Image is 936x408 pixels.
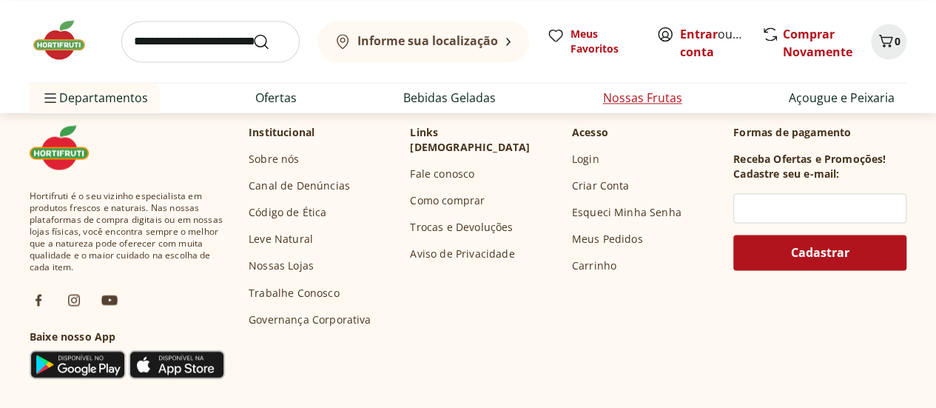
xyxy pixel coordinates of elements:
a: Governança Corporativa [249,312,371,327]
a: Criar Conta [572,178,630,193]
a: Canal de Denúncias [249,178,350,193]
span: ou [680,25,746,61]
img: ig [65,291,83,309]
a: Login [572,152,599,167]
a: Carrinho [572,258,616,273]
h3: Receba Ofertas e Promoções! [733,152,886,167]
b: Informe sua localização [357,33,498,49]
a: Ofertas [255,89,297,107]
span: 0 [895,34,900,48]
button: Carrinho [871,24,906,59]
a: Nossas Frutas [603,89,682,107]
img: ytb [101,291,118,309]
span: Hortifruti é o seu vizinho especialista em produtos frescos e naturais. Nas nossas plataformas de... [30,190,225,273]
p: Links [DEMOGRAPHIC_DATA] [410,125,559,155]
span: Cadastrar [791,247,849,258]
img: fb [30,291,47,309]
a: Nossas Lojas [249,258,314,273]
img: Google Play Icon [30,350,126,379]
a: Trabalhe Conosco [249,285,340,300]
a: Aviso de Privacidade [410,247,514,261]
a: Fale conosco [410,167,474,181]
span: Meus Favoritos [570,27,639,56]
img: App Store Icon [129,350,225,379]
a: Leve Natural [249,232,313,247]
button: Informe sua localização [317,21,529,62]
a: Meus Favoritos [547,27,639,56]
a: Açougue e Peixaria [789,89,895,107]
a: Comprar Novamente [783,26,852,60]
a: Esqueci Minha Senha [572,205,681,220]
img: Hortifruti [30,18,104,62]
span: Departamentos [41,80,148,116]
p: Institucional [249,125,314,140]
p: Formas de pagamento [733,125,906,140]
button: Submit Search [252,33,288,50]
img: Hortifruti [30,125,104,170]
a: Código de Ética [249,205,326,220]
a: Trocas e Devoluções [410,220,513,235]
a: Sobre nós [249,152,299,167]
h3: Baixe nosso App [30,329,225,344]
a: Criar conta [680,26,761,60]
button: Menu [41,80,59,116]
a: Bebidas Geladas [403,89,496,107]
p: Acesso [572,125,608,140]
input: search [121,21,300,62]
h3: Cadastre seu e-mail: [733,167,839,181]
a: Meus Pedidos [572,232,643,247]
button: Cadastrar [733,235,906,270]
a: Como comprar [410,193,485,208]
a: Entrar [680,26,718,42]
